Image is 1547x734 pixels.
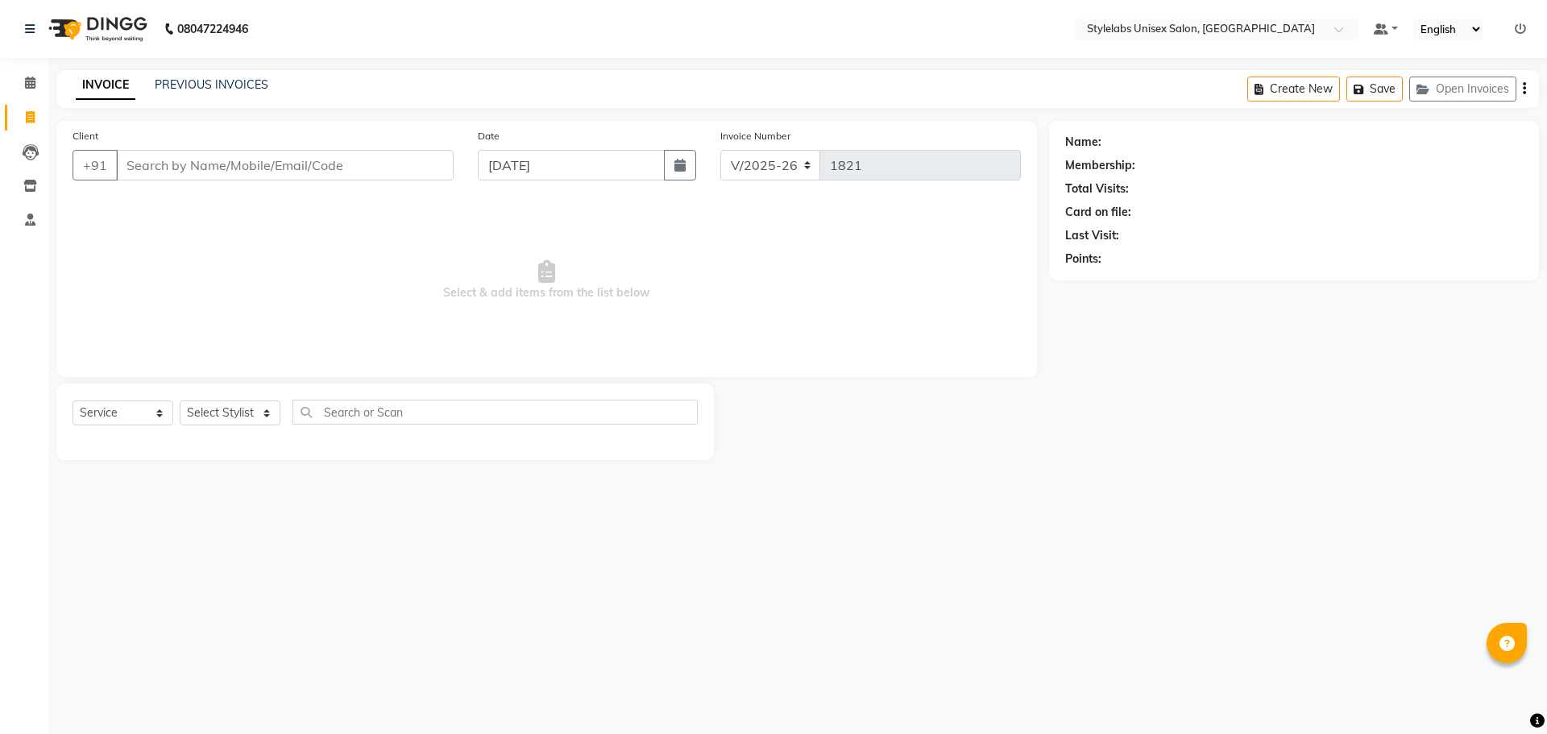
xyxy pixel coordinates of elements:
div: Total Visits: [1065,180,1129,197]
b: 08047224946 [177,6,248,52]
label: Client [73,129,98,143]
label: Invoice Number [720,129,790,143]
a: PREVIOUS INVOICES [155,77,268,92]
input: Search by Name/Mobile/Email/Code [116,150,454,180]
img: logo [41,6,151,52]
div: Name: [1065,134,1101,151]
label: Date [478,129,500,143]
a: INVOICE [76,71,135,100]
button: +91 [73,150,118,180]
div: Last Visit: [1065,227,1119,244]
input: Search or Scan [292,400,698,425]
iframe: chat widget [1479,670,1531,718]
div: Membership: [1065,157,1135,174]
span: Select & add items from the list below [73,200,1021,361]
div: Card on file: [1065,204,1131,221]
div: Points: [1065,251,1101,267]
button: Open Invoices [1409,77,1516,102]
button: Create New [1247,77,1340,102]
button: Save [1346,77,1403,102]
